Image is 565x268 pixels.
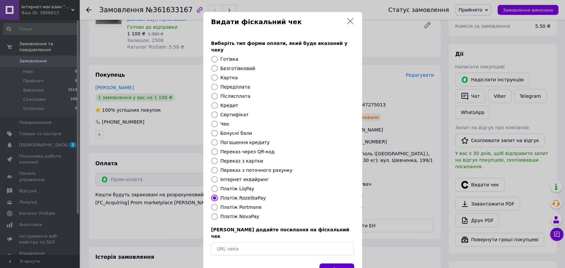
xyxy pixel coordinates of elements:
[220,121,229,127] label: Чек
[220,94,251,99] label: Післясплата
[220,158,263,164] label: Переказ з картки
[220,66,255,71] label: Безготівковий
[220,84,250,90] label: Передплата
[220,186,254,191] label: Платіж LiqPay
[220,168,293,173] label: Переказ з поточного рахунку
[211,41,348,53] span: Виберіть тип форми оплати, який буде вказаний у чеку
[211,17,344,27] span: Видати фіскальний чек
[220,75,238,80] label: Картка
[220,195,266,201] label: Платіж RozetkaPay
[211,227,350,239] span: [PERSON_NAME] додайте посилання на фіскальний чек
[220,112,249,117] label: Сертифікат
[220,140,270,145] label: Погашення кредиту
[220,214,259,219] label: Платіж NovaPay
[220,57,238,62] label: Готівка
[220,103,238,108] label: Кредит
[220,205,262,210] label: Платіж Portmone
[220,149,275,154] label: Переказ через QR-код
[220,131,252,136] label: Бонусні бали
[220,177,269,182] label: Інтернет еквайринг
[211,242,354,255] input: URL чека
